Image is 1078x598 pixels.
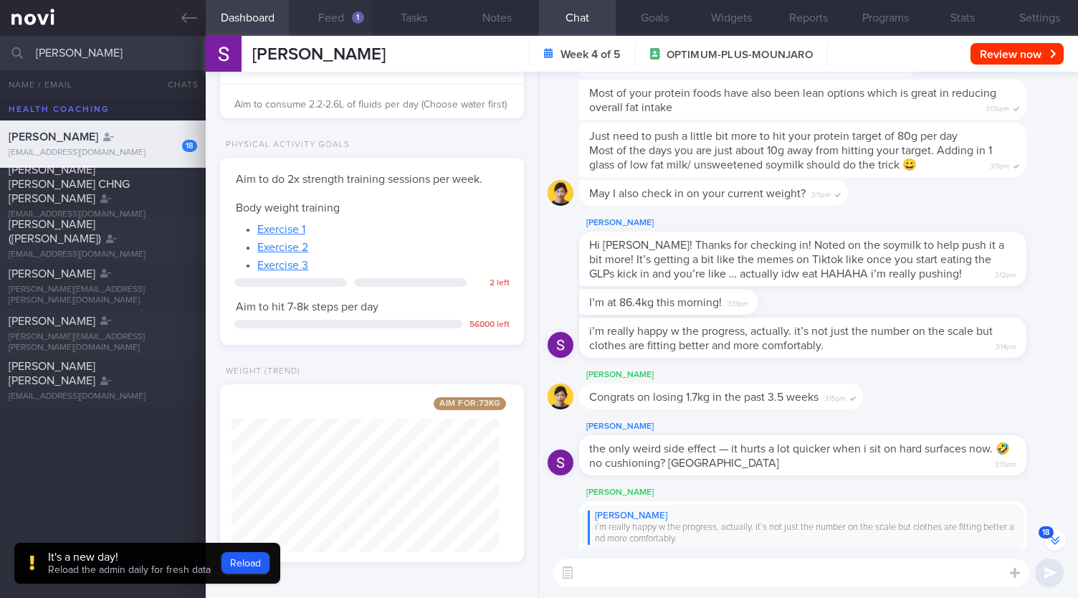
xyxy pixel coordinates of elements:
span: Aim for: 73 kg [434,397,506,410]
div: 2 left [474,278,510,289]
div: i’m really happy w the progress, actually. it’s not just the number on the scale but clothes are ... [588,522,1018,546]
span: Hi [PERSON_NAME]! Thanks for checking in! Noted on the soymilk to help push it a bit more! It’s g... [589,239,1004,280]
span: May I also check in on your current weight? [589,188,806,199]
span: 3:12pm [995,267,1016,280]
span: [PERSON_NAME] ([PERSON_NAME]) [9,219,101,245]
div: [EMAIL_ADDRESS][DOMAIN_NAME] [9,148,197,158]
span: [PERSON_NAME] [PERSON_NAME] [9,361,95,386]
span: Congrats on losing 1.7kg in the past 3.5 weeks [589,391,819,403]
span: I’m at 86.4kg this morning! [589,297,722,308]
span: OPTIMUM-PLUS-MOUNJARO [667,48,813,62]
div: Physical Activity Goals [220,140,350,151]
span: 3:09pm [986,100,1009,114]
span: Most of your protein foods have also been lean options which is great in reducing overall fat intake [589,87,996,113]
button: Review now [970,43,1064,65]
a: Exercise 1 [257,224,305,235]
span: [PERSON_NAME] [9,315,95,327]
div: [EMAIL_ADDRESS][DOMAIN_NAME] [9,391,197,402]
span: 3:11pm [990,158,1009,171]
button: 18 [1044,529,1066,551]
span: Just need to push a little bit more to hit your protein target of 80g per day [589,130,958,142]
span: [PERSON_NAME] [9,131,98,143]
span: Aim to do 2x strength training sessions per week. [236,174,482,185]
button: Chats [148,70,206,99]
div: [PERSON_NAME][EMAIL_ADDRESS][PERSON_NAME][DOMAIN_NAME] [9,285,197,306]
span: the only weird side effect — it hurts a lot quicker when i sit on hard surfaces now. 🤣 no cushion... [589,443,1010,469]
strong: Week 4 of 5 [561,47,621,62]
span: Aim to consume 2.2-2.6L of fluids per day (Choose water first) [234,100,507,110]
span: [PERSON_NAME] [PERSON_NAME] CHNG [PERSON_NAME] [9,164,130,204]
div: [PERSON_NAME][EMAIL_ADDRESS][PERSON_NAME][DOMAIN_NAME] [9,332,197,353]
div: 18 [182,140,197,152]
button: Reload [221,552,269,574]
div: [PERSON_NAME] [579,214,1069,232]
a: Exercise 2 [257,242,308,253]
span: 3:11pm [811,186,831,200]
span: 3:15pm [995,456,1016,470]
span: Most of the days you are just about 10g away from hitting your target. Adding in 1 glass of low f... [589,145,992,171]
div: [EMAIL_ADDRESS][DOMAIN_NAME] [9,250,197,260]
div: [PERSON_NAME] [579,418,1069,435]
span: Aim to hit 7-8k steps per day [236,301,378,313]
span: Reload the admin daily for fresh data [48,565,211,575]
span: i’m really happy w the progress, actually. it’s not just the number on the scale but clothes are ... [589,326,993,351]
span: 18 [1039,526,1054,538]
a: Exercise 3 [257,260,308,271]
span: Body weight training [236,202,340,214]
span: 3:15pm [824,390,846,404]
div: Weight (Trend) [220,366,300,377]
span: [PERSON_NAME] [9,268,95,280]
div: It's a new day! [48,550,211,564]
div: [EMAIL_ADDRESS][DOMAIN_NAME] [9,209,197,220]
span: [PERSON_NAME] [252,46,386,63]
div: [PERSON_NAME] [588,511,1018,522]
div: [PERSON_NAME] [579,366,906,384]
span: 3:14pm [996,338,1016,352]
div: 56000 left [469,320,510,331]
div: [PERSON_NAME] [579,484,1069,501]
span: 3:13pm [728,295,748,309]
div: 1 [352,11,364,24]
